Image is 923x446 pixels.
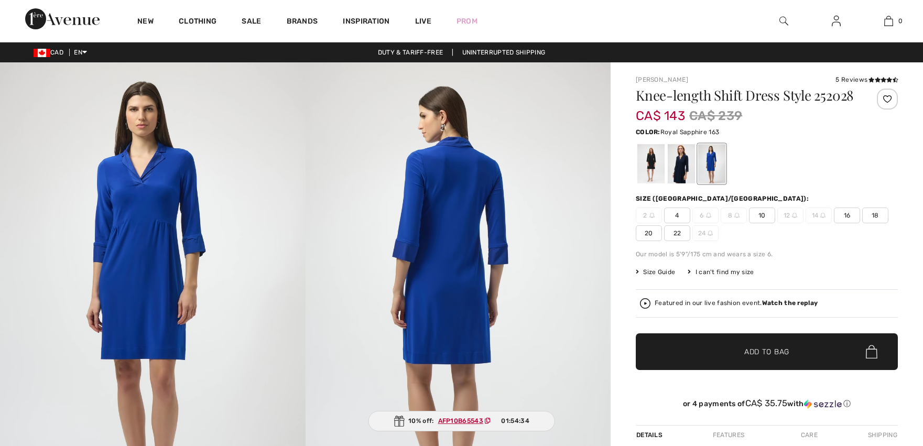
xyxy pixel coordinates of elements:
[664,225,690,241] span: 22
[806,208,832,223] span: 14
[636,128,660,136] span: Color:
[834,208,860,223] span: 16
[777,208,803,223] span: 12
[863,15,914,27] a: 0
[779,15,788,27] img: search the website
[689,106,742,125] span: CA$ 239
[636,333,898,370] button: Add to Bag
[636,267,675,277] span: Size Guide
[865,426,898,444] div: Shipping
[438,417,483,425] ins: AFP10B65543
[637,144,665,183] div: Black
[668,144,695,183] div: Midnight Blue
[898,16,903,26] span: 0
[762,299,818,307] strong: Watch the replay
[704,426,753,444] div: Features
[368,411,555,431] div: 10% off:
[640,298,650,309] img: Watch the replay
[706,213,711,218] img: ring-m.svg
[636,194,811,203] div: Size ([GEOGRAPHIC_DATA]/[GEOGRAPHIC_DATA]):
[34,49,68,56] span: CAD
[636,398,898,412] div: or 4 payments ofCA$ 35.75withSezzle Click to learn more about Sezzle
[835,75,898,84] div: 5 Reviews
[688,267,754,277] div: I can't find my size
[745,398,788,408] span: CA$ 35.75
[34,49,50,57] img: Canadian Dollar
[698,144,725,183] div: Royal Sapphire 163
[664,208,690,223] span: 4
[74,49,87,56] span: EN
[692,208,719,223] span: 6
[792,213,797,218] img: ring-m.svg
[749,208,775,223] span: 10
[744,346,789,357] span: Add to Bag
[792,426,827,444] div: Care
[866,345,877,358] img: Bag.svg
[287,17,318,28] a: Brands
[823,15,849,28] a: Sign In
[832,15,841,27] img: My Info
[708,231,713,236] img: ring-m.svg
[343,17,389,28] span: Inspiration
[636,249,898,259] div: Our model is 5'9"/175 cm and wears a size 6.
[820,213,826,218] img: ring-m.svg
[636,225,662,241] span: 20
[457,16,477,27] a: Prom
[660,128,719,136] span: Royal Sapphire 163
[636,426,665,444] div: Details
[884,15,893,27] img: My Bag
[25,8,100,29] img: 1ère Avenue
[636,89,854,102] h1: Knee-length Shift Dress Style 252028
[636,98,685,123] span: CA$ 143
[804,399,842,409] img: Sezzle
[862,208,888,223] span: 18
[721,208,747,223] span: 8
[501,416,529,426] span: 01:54:34
[692,225,719,241] span: 24
[394,416,404,427] img: Gift.svg
[137,17,154,28] a: New
[636,208,662,223] span: 2
[242,17,261,28] a: Sale
[636,76,688,83] a: [PERSON_NAME]
[179,17,216,28] a: Clothing
[415,16,431,27] a: Live
[734,213,740,218] img: ring-m.svg
[636,398,898,409] div: or 4 payments of with
[655,300,818,307] div: Featured in our live fashion event.
[649,213,655,218] img: ring-m.svg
